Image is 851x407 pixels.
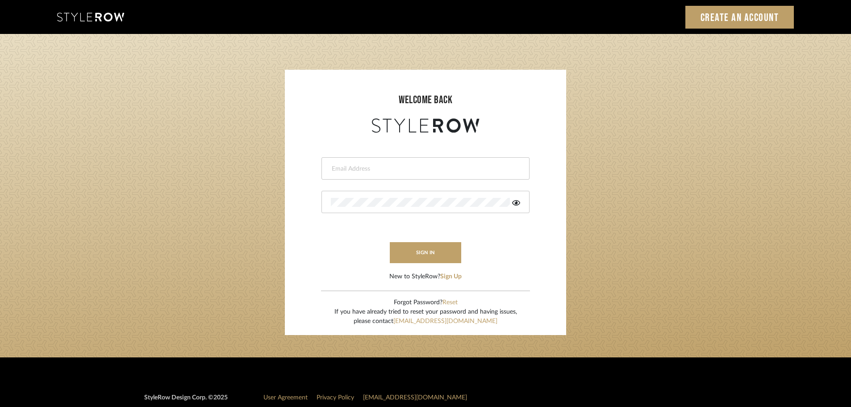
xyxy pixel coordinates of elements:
a: [EMAIL_ADDRESS][DOMAIN_NAME] [393,318,497,324]
a: Privacy Policy [317,394,354,401]
a: [EMAIL_ADDRESS][DOMAIN_NAME] [363,394,467,401]
button: Reset [442,298,458,307]
div: welcome back [294,92,557,108]
div: Forgot Password? [334,298,517,307]
input: Email Address [331,164,518,173]
button: sign in [390,242,461,263]
button: Sign Up [440,272,462,281]
div: New to StyleRow? [389,272,462,281]
a: Create an Account [685,6,794,29]
a: User Agreement [263,394,308,401]
div: If you have already tried to reset your password and having issues, please contact [334,307,517,326]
